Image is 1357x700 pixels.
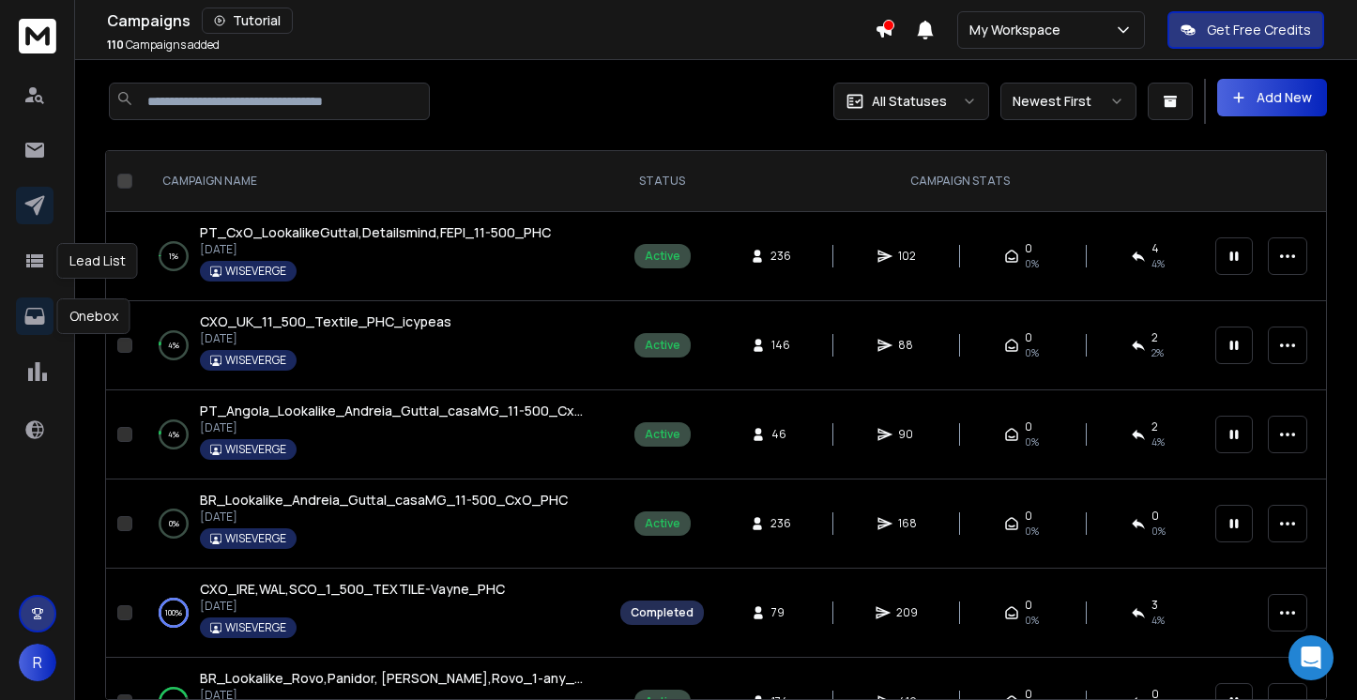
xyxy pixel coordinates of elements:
[1025,419,1032,434] span: 0
[715,151,1204,212] th: CAMPAIGN STATS
[1151,598,1158,613] span: 3
[898,516,917,531] span: 168
[168,425,179,444] p: 4 %
[202,8,293,34] button: Tutorial
[200,580,505,598] span: CXO_IRE,WAL,SCO_1_500_TEXTILE-Vayne_PHC
[200,599,505,614] p: [DATE]
[200,580,505,599] a: CXO_IRE,WAL,SCO_1_500_TEXTILE-Vayne_PHC
[200,223,551,242] a: PT_CxO_LookalikeGuttal,Detailsmind,FEPI_11-500_PHC
[898,427,917,442] span: 90
[1151,330,1158,345] span: 2
[898,249,917,264] span: 102
[645,427,680,442] div: Active
[140,479,609,569] td: 0%BR_Lookalike_Andreia_Guttal_casaMG_11-500_CxO_PHC[DATE]WISEVERGE
[200,669,590,688] a: BR_Lookalike_Rovo,Panidor, [PERSON_NAME],Rovo_1-any_PHC
[200,402,590,420] a: PT_Angola_Lookalike_Andreia_Guttal_casaMG_11-500_CxO_PHC
[169,247,178,266] p: 1 %
[1151,256,1165,271] span: 4 %
[140,301,609,390] td: 4%CXO_UK_11_500_Textile_PHC_icypeas[DATE]WISEVERGE
[19,644,56,681] button: R
[1207,21,1311,39] p: Get Free Credits
[872,92,947,111] p: All Statuses
[969,21,1068,39] p: My Workspace
[645,249,680,264] div: Active
[770,249,791,264] span: 236
[140,569,609,658] td: 100%CXO_IRE,WAL,SCO_1_500_TEXTILE-Vayne_PHC[DATE]WISEVERGE
[1151,524,1166,539] span: 0 %
[200,242,551,257] p: [DATE]
[1151,345,1164,360] span: 2 %
[896,605,918,620] span: 209
[771,427,790,442] span: 46
[771,338,790,353] span: 146
[771,605,790,620] span: 79
[1151,509,1159,524] span: 0
[1025,330,1032,345] span: 0
[645,338,680,353] div: Active
[107,8,875,34] div: Campaigns
[1025,524,1039,539] span: 0%
[225,531,286,546] p: WISEVERGE
[225,620,286,635] p: WISEVERGE
[200,420,590,435] p: [DATE]
[1288,635,1334,680] div: Open Intercom Messenger
[200,312,451,331] a: CXO_UK_11_500_Textile_PHC_icypeas
[140,390,609,479] td: 4%PT_Angola_Lookalike_Andreia_Guttal_casaMG_11-500_CxO_PHC[DATE]WISEVERGE
[57,243,138,279] div: Lead List
[200,510,568,525] p: [DATE]
[200,491,568,509] span: BR_Lookalike_Andreia_Guttal_casaMG_11-500_CxO_PHC
[1025,241,1032,256] span: 0
[165,603,182,622] p: 100 %
[1151,434,1165,449] span: 4 %
[1025,598,1032,613] span: 0
[140,151,609,212] th: CAMPAIGN NAME
[200,331,451,346] p: [DATE]
[225,264,286,279] p: WISEVERGE
[107,37,124,53] span: 110
[1025,509,1032,524] span: 0
[1217,79,1327,116] button: Add New
[1167,11,1324,49] button: Get Free Credits
[645,516,680,531] div: Active
[1025,434,1039,449] span: 0%
[200,669,602,687] span: BR_Lookalike_Rovo,Panidor, [PERSON_NAME],Rovo_1-any_PHC
[770,516,791,531] span: 236
[200,223,551,241] span: PT_CxO_LookalikeGuttal,Detailsmind,FEPI_11-500_PHC
[200,312,451,330] span: CXO_UK_11_500_Textile_PHC_icypeas
[1151,241,1159,256] span: 4
[609,151,715,212] th: STATUS
[1151,419,1158,434] span: 2
[225,442,286,457] p: WISEVERGE
[168,336,179,355] p: 4 %
[169,514,179,533] p: 0 %
[200,491,568,510] a: BR_Lookalike_Andreia_Guttal_casaMG_11-500_CxO_PHC
[200,402,620,419] span: PT_Angola_Lookalike_Andreia_Guttal_casaMG_11-500_CxO_PHC
[1025,345,1039,360] span: 0%
[57,298,130,334] div: Onebox
[1025,256,1039,271] span: 0%
[1025,613,1039,628] span: 0%
[107,38,220,53] p: Campaigns added
[898,338,917,353] span: 88
[1000,83,1136,120] button: Newest First
[1151,613,1165,628] span: 4 %
[140,212,609,301] td: 1%PT_CxO_LookalikeGuttal,Detailsmind,FEPI_11-500_PHC[DATE]WISEVERGE
[631,605,694,620] div: Completed
[225,353,286,368] p: WISEVERGE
